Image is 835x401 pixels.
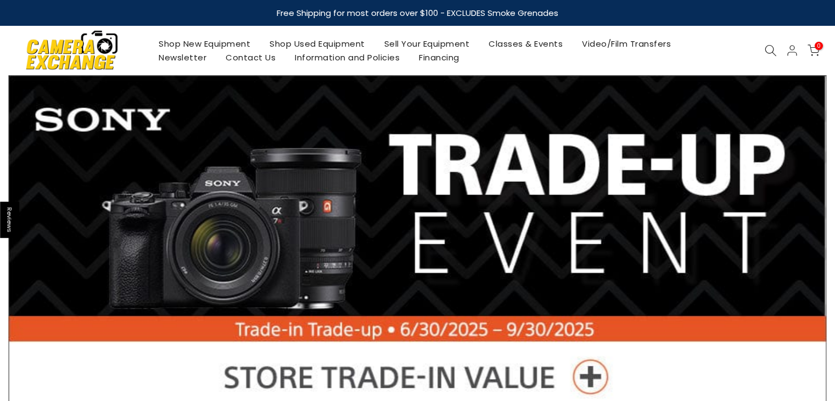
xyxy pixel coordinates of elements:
a: Shop New Equipment [149,37,260,51]
a: Financing [410,51,469,64]
a: Sell Your Equipment [374,37,479,51]
strong: Free Shipping for most orders over $100 - EXCLUDES Smoke Grenades [277,7,558,19]
a: 0 [808,44,820,57]
a: Video/Film Transfers [573,37,681,51]
span: 0 [815,42,823,50]
a: Information and Policies [285,51,410,64]
a: Contact Us [216,51,285,64]
a: Shop Used Equipment [260,37,375,51]
a: Classes & Events [479,37,573,51]
a: Newsletter [149,51,216,64]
